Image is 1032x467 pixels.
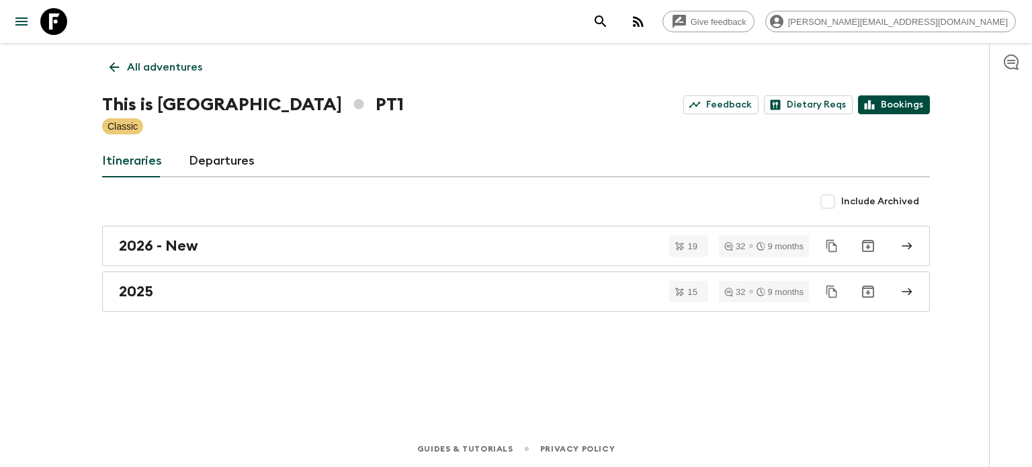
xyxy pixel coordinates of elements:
[855,232,881,259] button: Archive
[683,95,759,114] a: Feedback
[587,8,614,35] button: search adventures
[724,288,745,296] div: 32
[757,242,804,251] div: 9 months
[102,91,404,118] h1: This is [GEOGRAPHIC_DATA] PT1
[757,288,804,296] div: 9 months
[417,441,513,456] a: Guides & Tutorials
[119,283,153,300] h2: 2025
[102,226,930,266] a: 2026 - New
[680,288,705,296] span: 15
[189,145,255,177] a: Departures
[662,11,755,32] a: Give feedback
[724,242,745,251] div: 32
[683,17,754,27] span: Give feedback
[858,95,930,114] a: Bookings
[764,95,853,114] a: Dietary Reqs
[119,237,198,255] h2: 2026 - New
[102,271,930,312] a: 2025
[781,17,1015,27] span: [PERSON_NAME][EMAIL_ADDRESS][DOMAIN_NAME]
[102,54,210,81] a: All adventures
[820,234,844,258] button: Duplicate
[540,441,615,456] a: Privacy Policy
[855,278,881,305] button: Archive
[107,120,138,133] p: Classic
[820,280,844,304] button: Duplicate
[841,195,919,208] span: Include Archived
[127,59,202,75] p: All adventures
[102,145,162,177] a: Itineraries
[765,11,1016,32] div: [PERSON_NAME][EMAIL_ADDRESS][DOMAIN_NAME]
[8,8,35,35] button: menu
[680,242,705,251] span: 19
